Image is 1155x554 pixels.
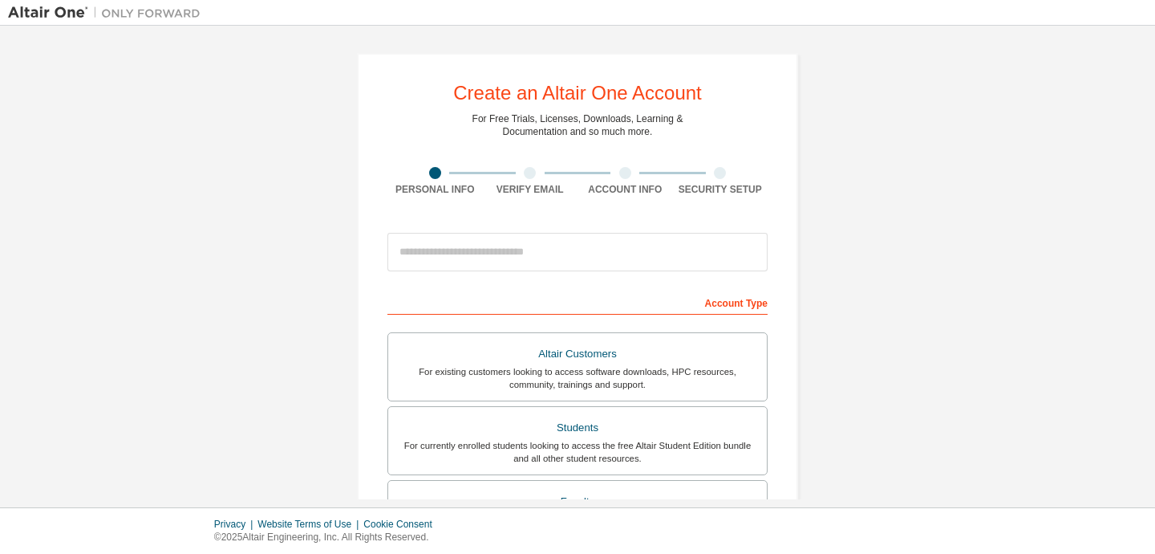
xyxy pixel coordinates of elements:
[398,343,757,365] div: Altair Customers
[387,183,483,196] div: Personal Info
[8,5,209,21] img: Altair One
[363,518,441,531] div: Cookie Consent
[483,183,578,196] div: Verify Email
[398,365,757,391] div: For existing customers looking to access software downloads, HPC resources, community, trainings ...
[257,518,363,531] div: Website Terms of Use
[577,183,673,196] div: Account Info
[387,289,768,315] div: Account Type
[214,518,257,531] div: Privacy
[398,439,757,465] div: For currently enrolled students looking to access the free Altair Student Edition bundle and all ...
[214,531,442,544] p: © 2025 Altair Engineering, Inc. All Rights Reserved.
[472,112,683,138] div: For Free Trials, Licenses, Downloads, Learning & Documentation and so much more.
[453,84,702,103] div: Create an Altair One Account
[398,491,757,513] div: Faculty
[673,183,768,196] div: Security Setup
[398,417,757,439] div: Students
